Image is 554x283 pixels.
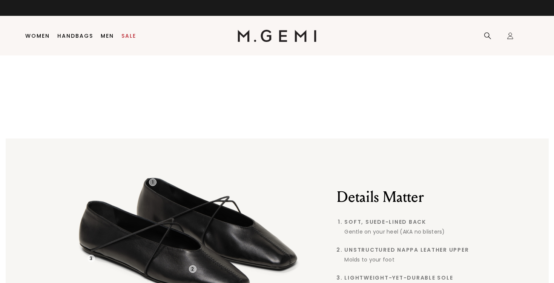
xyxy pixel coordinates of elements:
[238,30,316,42] img: M.Gemi
[25,33,50,39] a: Women
[344,256,488,263] div: Molds to your foot
[101,33,114,39] a: Men
[149,178,157,186] div: 1
[189,265,196,273] div: 2
[344,219,488,225] span: Soft, Suede-Lined Back
[121,33,136,39] a: Sale
[337,188,488,206] h2: Details Matter
[344,228,488,235] div: Gentle on your heel (AKA no blisters)
[87,255,95,262] div: 3
[344,247,488,253] span: Unstructured Nappa Leather Upper
[57,33,93,39] a: Handbags
[344,275,488,281] span: Lightweight-Yet-Durable Sole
